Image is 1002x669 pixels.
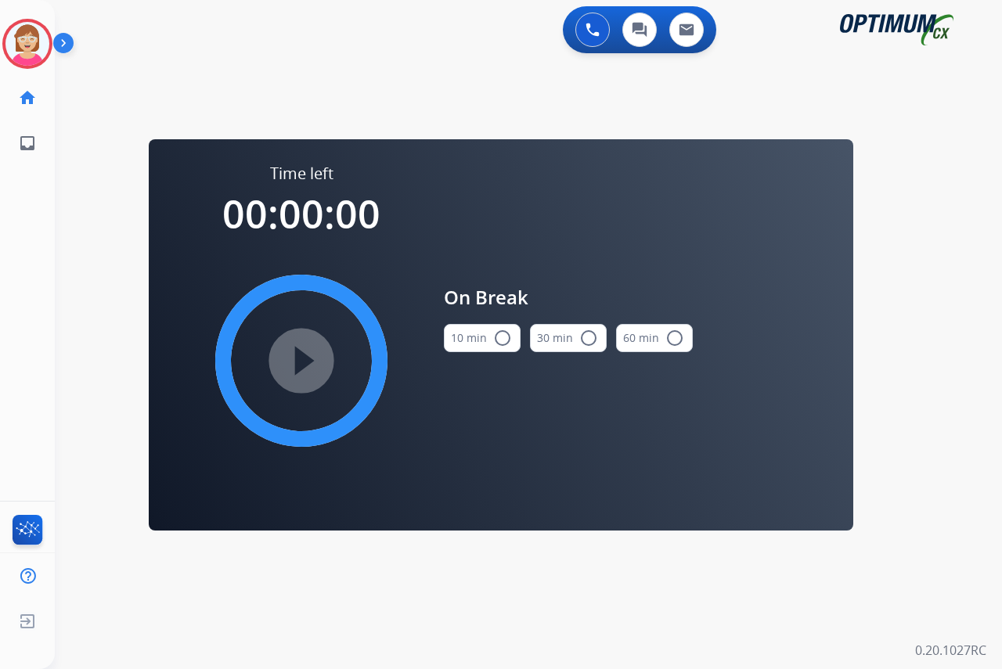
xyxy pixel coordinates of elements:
button: 30 min [530,324,607,352]
p: 0.20.1027RC [915,641,986,660]
mat-icon: radio_button_unchecked [665,329,684,347]
button: 60 min [616,324,693,352]
mat-icon: home [18,88,37,107]
span: Time left [270,163,333,185]
button: 10 min [444,324,521,352]
span: 00:00:00 [222,187,380,240]
mat-icon: radio_button_unchecked [579,329,598,347]
mat-icon: inbox [18,134,37,153]
span: On Break [444,283,693,311]
img: avatar [5,22,49,66]
mat-icon: radio_button_unchecked [493,329,512,347]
